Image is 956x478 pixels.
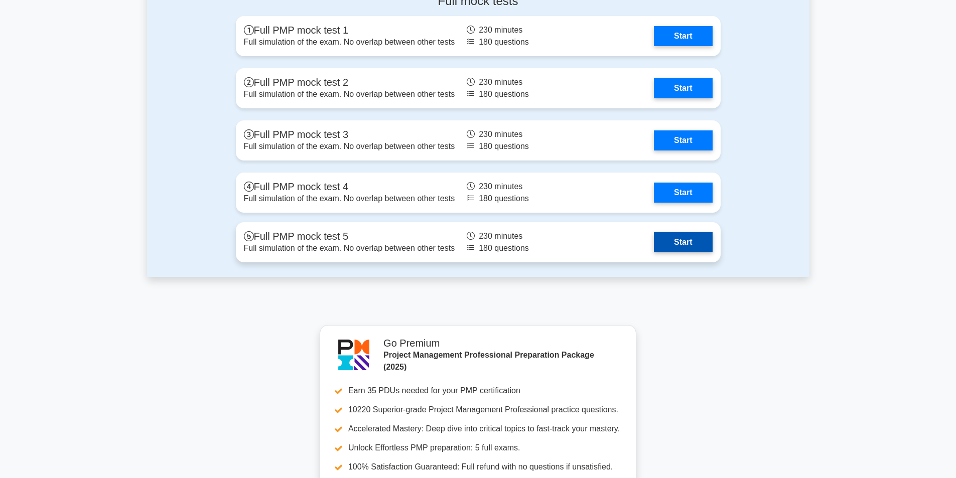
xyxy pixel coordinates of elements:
[654,183,712,203] a: Start
[654,232,712,252] a: Start
[654,78,712,98] a: Start
[654,26,712,46] a: Start
[654,130,712,150] a: Start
